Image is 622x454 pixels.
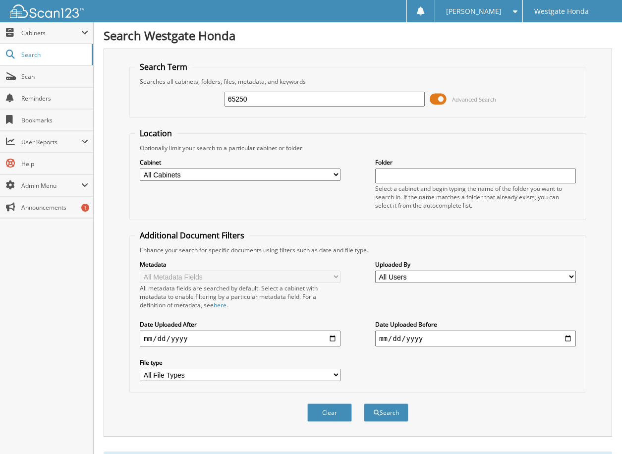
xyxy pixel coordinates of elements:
[375,260,576,269] label: Uploaded By
[135,246,580,254] div: Enhance your search for specific documents using filters such as date and file type.
[21,181,81,190] span: Admin Menu
[135,77,580,86] div: Searches all cabinets, folders, files, metadata, and keywords
[21,29,81,37] span: Cabinets
[81,204,89,212] div: 1
[140,284,340,309] div: All metadata fields are searched by default. Select a cabinet with metadata to enable filtering b...
[21,51,87,59] span: Search
[534,8,589,14] span: Westgate Honda
[140,331,340,346] input: start
[452,96,496,103] span: Advanced Search
[135,144,580,152] div: Optionally limit your search to a particular cabinet or folder
[21,138,81,146] span: User Reports
[446,8,502,14] span: [PERSON_NAME]
[214,301,226,309] a: here
[21,203,88,212] span: Announcements
[140,320,340,329] label: Date Uploaded After
[140,260,340,269] label: Metadata
[135,61,192,72] legend: Search Term
[140,358,340,367] label: File type
[21,160,88,168] span: Help
[140,158,340,167] label: Cabinet
[364,403,408,422] button: Search
[375,320,576,329] label: Date Uploaded Before
[21,94,88,103] span: Reminders
[135,230,249,241] legend: Additional Document Filters
[21,116,88,124] span: Bookmarks
[104,27,612,44] h1: Search Westgate Honda
[375,158,576,167] label: Folder
[135,128,177,139] legend: Location
[375,184,576,210] div: Select a cabinet and begin typing the name of the folder you want to search in. If the name match...
[375,331,576,346] input: end
[21,72,88,81] span: Scan
[307,403,352,422] button: Clear
[10,4,84,18] img: scan123-logo-white.svg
